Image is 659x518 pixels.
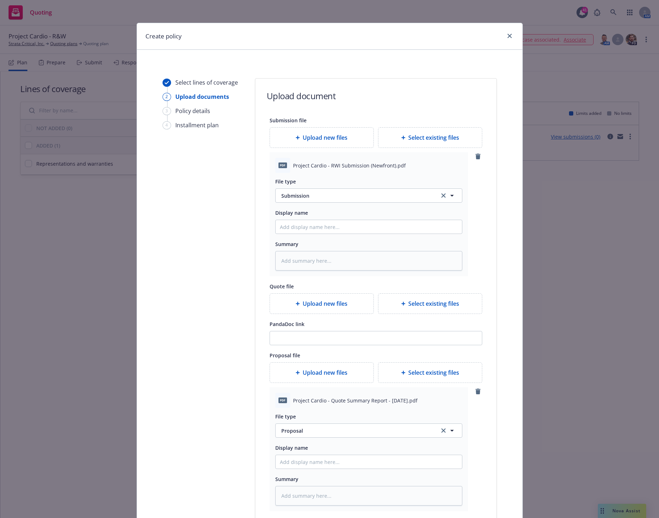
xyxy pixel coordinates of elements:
div: Installment plan [175,121,219,129]
span: Display name [275,209,308,216]
span: pdf [278,162,287,168]
div: Upload new files [270,362,374,383]
input: Add display name here... [276,220,462,234]
div: Upload new files [270,293,374,314]
div: Select lines of coverage [175,78,238,87]
span: Submission file [270,117,307,124]
div: Select existing files [378,362,482,383]
span: Summary [275,476,298,482]
h1: Upload document [267,90,336,102]
span: Select existing files [408,299,459,308]
div: Select existing files [378,293,482,314]
span: Proposal file [270,352,300,359]
div: 3 [163,107,171,115]
a: close [505,32,514,40]
span: Display name [275,444,308,451]
span: Quote file [270,283,294,290]
a: clear selection [439,426,448,435]
span: Summary [275,241,298,247]
div: Select existing files [378,127,482,148]
div: 4 [163,121,171,129]
span: Submission [281,192,431,199]
a: clear selection [439,191,448,200]
span: PandaDoc link [270,321,304,327]
span: Project Cardio - Quote Summary Report - [DATE].pdf [293,397,418,404]
div: 2 [163,93,171,101]
a: remove [474,387,482,396]
span: Select existing files [408,133,459,142]
div: Upload new files [270,127,374,148]
span: Project Cardio - RWI Submission (Newfront).pdf [293,162,406,169]
span: File type [275,178,296,185]
span: Upload new files [303,368,347,377]
div: Policy details [175,107,210,115]
span: Upload new files [303,299,347,308]
div: Upload documents [175,92,229,101]
button: Submissionclear selection [275,188,462,203]
h1: Create policy [145,32,182,41]
span: Upload new files [303,133,347,142]
span: Proposal [281,427,431,434]
span: File type [275,413,296,420]
span: Select existing files [408,368,459,377]
a: remove [474,152,482,161]
input: Add display name here... [276,455,462,469]
span: pdf [278,397,287,403]
button: Proposalclear selection [275,423,462,438]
